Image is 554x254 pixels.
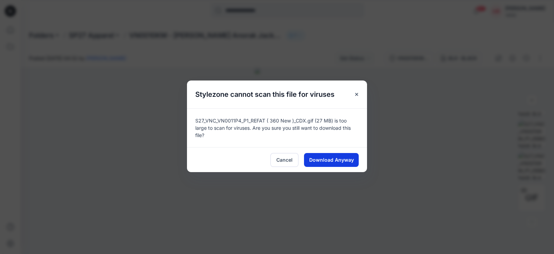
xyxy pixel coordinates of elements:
button: Download Anyway [304,153,359,167]
span: Download Anyway [309,156,354,163]
div: S27_VNC_VN0011P4_P1_REFAT ( 360 New )_CDX.gif (27 MB) is too large to scan for viruses. Are you s... [187,108,367,147]
button: Close [350,88,363,101]
span: Cancel [276,156,293,163]
h5: Stylezone cannot scan this file for viruses [187,81,343,108]
button: Cancel [270,153,298,167]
